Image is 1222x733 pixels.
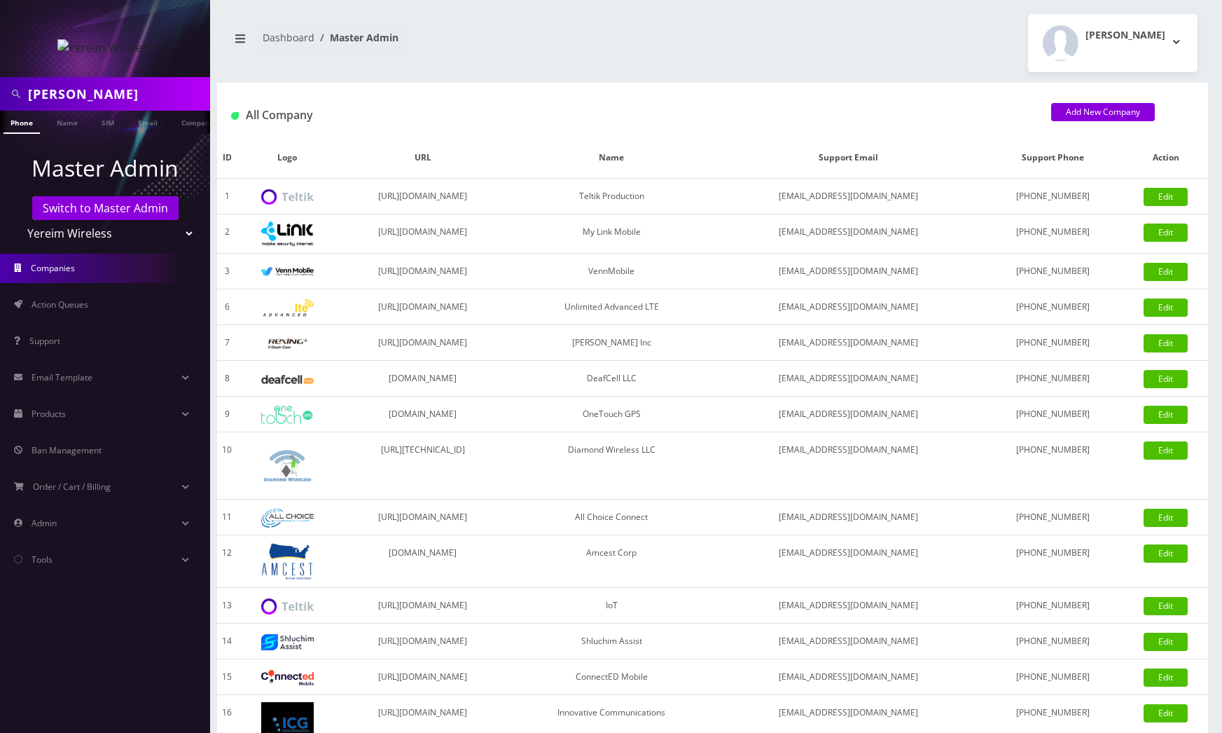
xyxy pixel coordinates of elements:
[1144,406,1188,424] a: Edit
[261,375,314,384] img: DeafCell LLC
[338,588,508,624] td: [URL][DOMAIN_NAME]
[217,137,237,179] th: ID
[715,179,983,214] td: [EMAIL_ADDRESS][DOMAIN_NAME]
[715,500,983,535] td: [EMAIL_ADDRESS][DOMAIN_NAME]
[983,432,1123,500] td: [PHONE_NUMBER]
[50,111,85,132] a: Name
[508,179,715,214] td: Teltik Production
[4,111,40,134] a: Phone
[715,137,983,179] th: Support Email
[1144,669,1188,687] a: Edit
[263,31,314,44] a: Dashboard
[217,179,237,214] td: 1
[261,542,314,580] img: Amcest Corp
[32,371,92,383] span: Email Template
[983,289,1123,325] td: [PHONE_NUMBER]
[338,254,508,289] td: [URL][DOMAIN_NAME]
[231,112,239,120] img: All Company
[217,254,237,289] td: 3
[217,397,237,432] td: 9
[508,397,715,432] td: OneTouch GPS
[32,408,66,420] span: Products
[95,111,121,132] a: SIM
[217,214,237,254] td: 2
[237,137,338,179] th: Logo
[217,432,237,500] td: 10
[1085,29,1165,41] h2: [PERSON_NAME]
[338,137,508,179] th: URL
[983,361,1123,397] td: [PHONE_NUMBER]
[338,397,508,432] td: [DOMAIN_NAME]
[57,39,153,56] img: Yereim Wireless
[508,535,715,588] td: Amcest Corp
[508,361,715,397] td: DeafCell LLC
[338,289,508,325] td: [URL][DOMAIN_NAME]
[261,634,314,650] img: Shluchim Assist
[1028,14,1197,72] button: [PERSON_NAME]
[508,659,715,695] td: ConnectED Mobile
[217,535,237,588] td: 12
[983,214,1123,254] td: [PHONE_NUMBER]
[1144,597,1188,615] a: Edit
[261,670,314,685] img: ConnectED Mobile
[217,361,237,397] td: 8
[261,439,314,492] img: Diamond Wireless LLC
[338,325,508,361] td: [URL][DOMAIN_NAME]
[338,500,508,535] td: [URL][DOMAIN_NAME]
[715,361,983,397] td: [EMAIL_ADDRESS][DOMAIN_NAME]
[983,179,1123,214] td: [PHONE_NUMBER]
[217,289,237,325] td: 6
[217,659,237,695] td: 15
[261,598,314,615] img: IoT
[715,325,983,361] td: [EMAIL_ADDRESS][DOMAIN_NAME]
[983,325,1123,361] td: [PHONE_NUMBER]
[508,137,715,179] th: Name
[338,659,508,695] td: [URL][DOMAIN_NAME]
[1144,224,1188,242] a: Edit
[217,588,237,624] td: 13
[715,432,983,500] td: [EMAIL_ADDRESS][DOMAIN_NAME]
[32,517,57,529] span: Admin
[217,500,237,535] td: 11
[1144,188,1188,206] a: Edit
[1144,633,1188,651] a: Edit
[338,214,508,254] td: [URL][DOMAIN_NAME]
[32,196,179,220] a: Switch to Master Admin
[508,624,715,659] td: Shluchim Assist
[508,500,715,535] td: All Choice Connect
[131,111,165,132] a: Email
[338,179,508,214] td: [URL][DOMAIN_NAME]
[715,535,983,588] td: [EMAIL_ADDRESS][DOMAIN_NAME]
[1144,441,1188,460] a: Edit
[508,325,715,361] td: [PERSON_NAME] Inc
[715,214,983,254] td: [EMAIL_ADDRESS][DOMAIN_NAME]
[508,588,715,624] td: IoT
[261,509,314,528] img: All Choice Connect
[1051,103,1155,121] a: Add New Company
[983,535,1123,588] td: [PHONE_NUMBER]
[508,254,715,289] td: VennMobile
[33,481,111,493] span: Order / Cart / Billing
[32,299,88,310] span: Action Queues
[261,189,314,205] img: Teltik Production
[508,289,715,325] td: Unlimited Advanced LTE
[1144,299,1188,317] a: Edit
[1144,334,1188,352] a: Edit
[983,588,1123,624] td: [PHONE_NUMBER]
[261,267,314,277] img: VennMobile
[32,554,53,566] span: Tools
[217,325,237,361] td: 7
[261,299,314,317] img: Unlimited Advanced LTE
[217,624,237,659] td: 14
[261,221,314,246] img: My Link Mobile
[1123,137,1208,179] th: Action
[983,254,1123,289] td: [PHONE_NUMBER]
[261,337,314,350] img: Rexing Inc
[715,659,983,695] td: [EMAIL_ADDRESS][DOMAIN_NAME]
[983,624,1123,659] td: [PHONE_NUMBER]
[715,254,983,289] td: [EMAIL_ADDRESS][DOMAIN_NAME]
[29,335,60,347] span: Support
[338,432,508,500] td: [URL][TECHNICAL_ID]
[338,535,508,588] td: [DOMAIN_NAME]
